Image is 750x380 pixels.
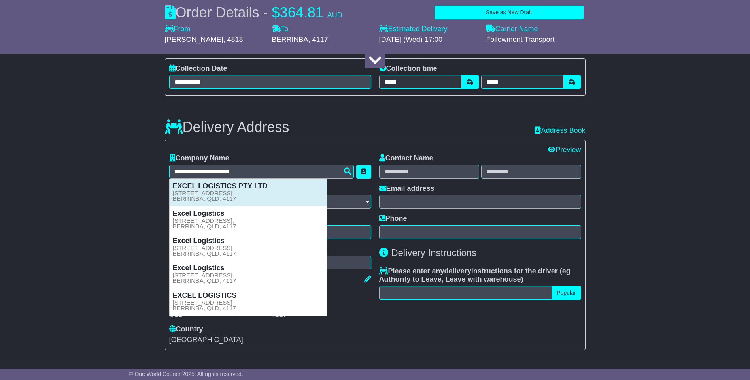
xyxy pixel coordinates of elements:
[486,36,586,44] div: Followmont Transport
[169,336,243,344] span: [GEOGRAPHIC_DATA]
[280,4,323,21] span: 364.81
[169,325,203,334] label: Country
[379,64,437,73] label: Collection time
[379,25,478,34] label: Estimated Delivery
[379,214,407,223] label: Phone
[165,119,289,135] h3: Delivery Address
[486,25,538,34] label: Carrier Name
[272,25,289,34] label: To
[548,146,581,154] a: Preview
[173,237,225,245] strong: Excel Logistics
[129,371,243,377] span: © One World Courier 2025. All rights reserved.
[379,36,478,44] div: [DATE] (Wed) 17:00
[535,126,585,134] a: Address Book
[173,182,268,190] strong: EXCEL LOGISTICS PTY LTD
[173,190,236,201] small: [STREET_ADDRESS] BERRINBA, QLD, 4117
[173,300,236,311] small: [STREET_ADDRESS] BERRINBA, QLD, 4117
[327,11,342,19] span: AUD
[173,218,236,229] small: [STREET_ADDRESS], BERRINBA, QLD, 4117
[173,245,236,256] small: [STREET_ADDRESS] BERRINBA, QLD, 4117
[223,36,243,43] span: , 4818
[173,292,237,299] strong: EXCEL LOGISTICS
[308,36,328,43] span: , 4117
[272,36,308,43] span: BERRINBA
[173,273,236,284] small: [STREET_ADDRESS] BERRINBA, QLD, 4117
[552,286,581,300] button: Popular
[379,267,581,284] label: Please enter any instructions for the driver ( )
[379,184,435,193] label: Email address
[165,36,223,43] span: [PERSON_NAME]
[165,4,342,21] div: Order Details -
[272,4,280,21] span: $
[173,264,225,272] strong: Excel Logistics
[435,6,583,19] button: Save as New Draft
[165,25,191,34] label: From
[379,154,433,163] label: Contact Name
[173,209,225,217] strong: Excel Logistics
[169,154,229,163] label: Company Name
[379,267,571,284] span: eg Authority to Leave, Leave with warehouse
[391,247,476,258] span: Delivery Instructions
[169,64,227,73] label: Collection Date
[444,267,471,275] span: delivery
